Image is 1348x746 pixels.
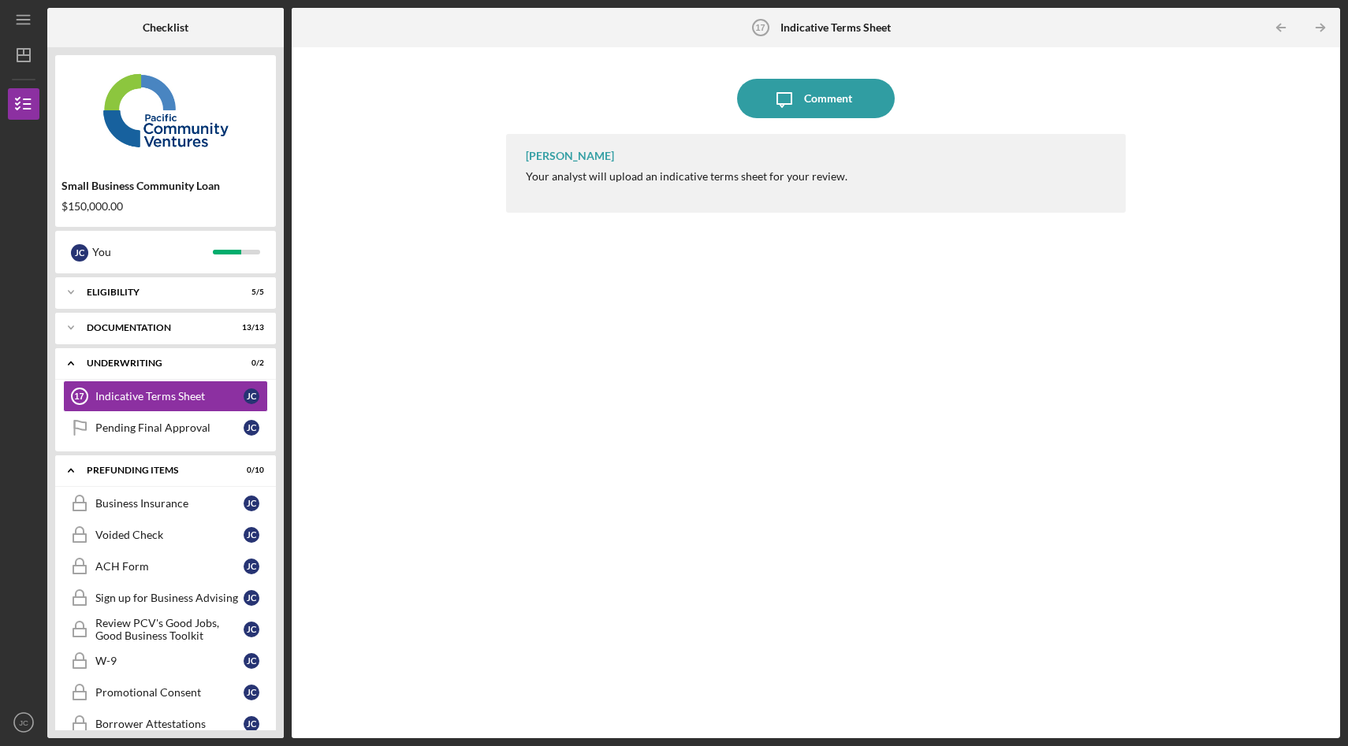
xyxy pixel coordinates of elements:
div: 13 / 13 [236,323,264,332]
div: Pending Final Approval [95,421,244,434]
div: J C [244,716,259,732]
div: J C [244,388,259,404]
div: J C [244,590,259,606]
div: ACH Form [95,560,244,573]
a: Voided CheckJC [63,519,268,551]
div: Indicative Terms Sheet [95,390,244,403]
div: J C [71,244,88,262]
div: Review PCV's Good Jobs, Good Business Toolkit [95,617,244,642]
div: Eligibility [87,288,225,297]
div: Documentation [87,323,225,332]
div: Your analyst will upload an indicative terms sheet for your review. [526,170,847,183]
div: Voided Check [95,529,244,541]
img: Product logo [55,63,276,158]
div: J C [244,495,259,511]
div: J C [244,559,259,574]
tspan: 17 [755,23,765,32]
a: Pending Final ApprovalJC [63,412,268,444]
div: Underwriting [87,358,225,368]
div: $150,000.00 [61,200,270,213]
div: J C [244,653,259,669]
div: W-9 [95,655,244,667]
div: Promotional Consent [95,686,244,699]
div: J C [244,622,259,637]
a: Sign up for Business AdvisingJC [63,582,268,614]
tspan: 17 [74,392,84,401]
div: Borrower Attestations [95,718,244,730]
div: J C [244,420,259,436]
a: Review PCV's Good Jobs, Good Business ToolkitJC [63,614,268,645]
div: J C [244,527,259,543]
a: ACH FormJC [63,551,268,582]
button: JC [8,707,39,738]
div: Comment [804,79,852,118]
div: 5 / 5 [236,288,264,297]
div: 0 / 2 [236,358,264,368]
div: J C [244,685,259,700]
div: [PERSON_NAME] [526,150,614,162]
a: 17Indicative Terms SheetJC [63,380,268,412]
div: Prefunding Items [87,466,225,475]
text: JC [19,718,28,727]
div: You [92,239,213,265]
a: Promotional ConsentJC [63,677,268,708]
a: W-9JC [63,645,268,677]
div: Business Insurance [95,497,244,510]
a: Borrower AttestationsJC [63,708,268,740]
div: Sign up for Business Advising [95,592,244,604]
a: Business InsuranceJC [63,488,268,519]
b: Indicative Terms Sheet [780,21,891,34]
div: 0 / 10 [236,466,264,475]
button: Comment [737,79,895,118]
div: Small Business Community Loan [61,180,270,192]
b: Checklist [143,21,188,34]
